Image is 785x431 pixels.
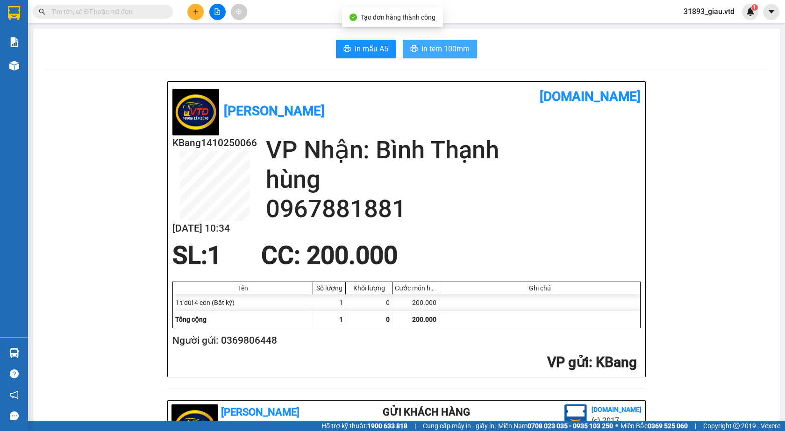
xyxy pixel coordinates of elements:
[355,43,388,55] span: In mẫu A5
[528,422,613,430] strong: 0708 023 035 - 0935 103 250
[266,135,641,165] h2: VP Nhận: Bình Thạnh
[339,316,343,323] span: 1
[235,8,242,15] span: aim
[51,7,162,17] input: Tìm tên, số ĐT hoặc mã đơn
[676,6,742,17] span: 31893_giau.vtd
[751,4,758,11] sup: 1
[209,4,226,20] button: file-add
[266,194,641,224] h2: 0967881881
[10,369,19,378] span: question-circle
[733,423,740,429] span: copyright
[224,103,325,119] b: [PERSON_NAME]
[266,165,641,194] h2: hùng
[214,8,221,15] span: file-add
[592,406,642,413] b: [DOMAIN_NAME]
[207,241,221,270] span: 1
[403,40,477,58] button: printerIn tem 100mm
[498,421,613,431] span: Miền Nam
[9,37,19,47] img: solution-icon
[395,284,436,292] div: Cước món hàng
[10,411,19,420] span: message
[564,404,587,427] img: logo.jpg
[39,8,45,15] span: search
[336,40,396,58] button: printerIn mẫu A5
[746,7,755,16] img: icon-new-feature
[361,14,435,21] span: Tạo đơn hàng thành công
[193,8,199,15] span: plus
[172,221,257,236] h2: [DATE] 10:34
[175,316,207,323] span: Tổng cộng
[592,415,642,426] li: (c) 2017
[256,241,403,269] div: CC : 200.000
[221,406,300,418] b: [PERSON_NAME]
[175,284,310,292] div: Tên
[547,354,589,370] span: VP gửi
[383,406,470,418] b: Gửi khách hàng
[173,294,313,311] div: 1 t dúi 4 con (Bất kỳ)
[621,421,688,431] span: Miền Bắc
[414,421,416,431] span: |
[421,43,470,55] span: In tem 100mm
[767,7,776,16] span: caret-down
[412,316,436,323] span: 200.000
[172,353,637,372] h2: : KBang
[615,424,618,428] span: ⚪️
[9,348,19,358] img: warehouse-icon
[172,135,257,151] h2: KBang1410250066
[315,284,343,292] div: Số lượng
[540,89,641,104] b: [DOMAIN_NAME]
[753,4,756,11] span: 1
[172,89,219,135] img: logo.jpg
[410,45,418,54] span: printer
[350,14,357,21] span: check-circle
[231,4,247,20] button: aim
[9,61,19,71] img: warehouse-icon
[346,294,392,311] div: 0
[348,284,390,292] div: Khối lượng
[442,284,638,292] div: Ghi chú
[367,422,407,430] strong: 1900 633 818
[392,294,439,311] div: 200.000
[321,421,407,431] span: Hỗ trợ kỹ thuật:
[8,6,20,20] img: logo-vxr
[187,4,204,20] button: plus
[763,4,779,20] button: caret-down
[172,241,207,270] span: SL:
[695,421,696,431] span: |
[423,421,496,431] span: Cung cấp máy in - giấy in:
[172,333,637,348] h2: Người gửi: 0369806448
[343,45,351,54] span: printer
[313,294,346,311] div: 1
[386,316,390,323] span: 0
[648,422,688,430] strong: 0369 525 060
[10,390,19,399] span: notification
